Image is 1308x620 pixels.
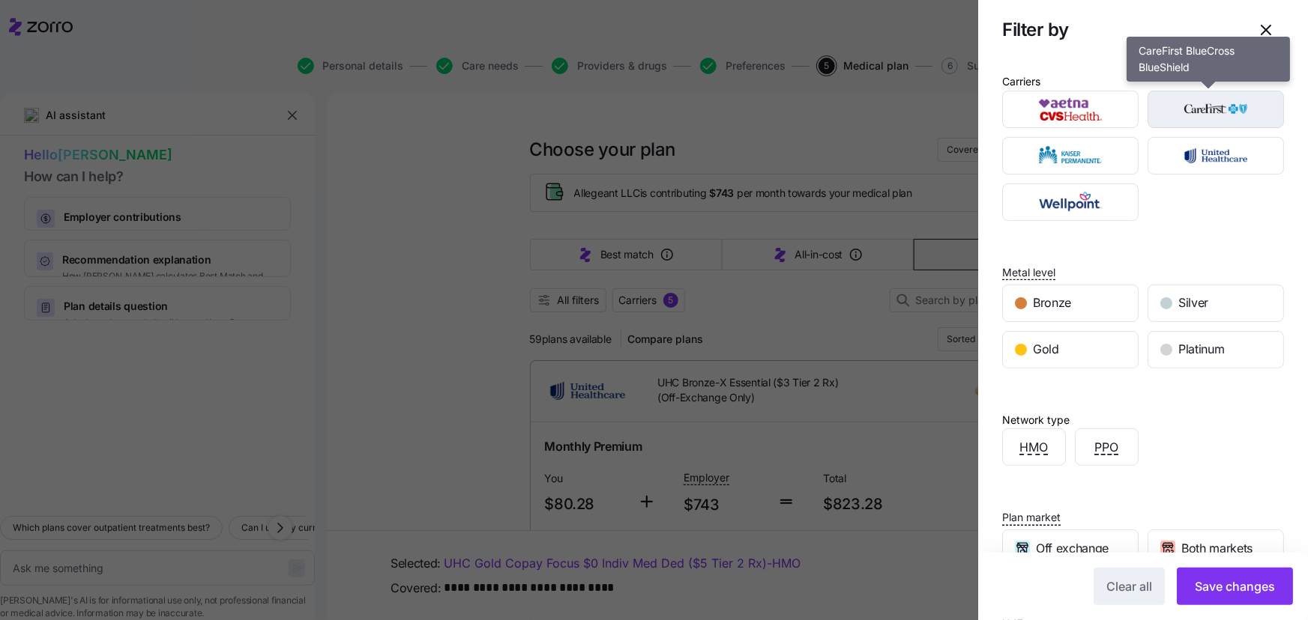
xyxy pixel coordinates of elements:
[1016,141,1126,171] img: Kaiser Permanente
[1095,438,1119,457] span: PPO
[1177,568,1293,605] button: Save changes
[1002,510,1061,525] span: Plan market
[1181,539,1253,558] span: Both markets
[1002,265,1055,280] span: Metal level
[1161,94,1271,124] img: CareFirst BlueCross BlueShield
[1002,412,1070,428] div: Network type
[1106,577,1152,595] span: Clear all
[1020,438,1049,457] span: HMO
[1016,187,1126,217] img: Wellpoint
[1002,73,1040,90] div: Carriers
[1161,141,1271,171] img: UnitedHealthcare
[1178,340,1224,359] span: Platinum
[1178,294,1208,312] span: Silver
[1094,568,1165,605] button: Clear all
[1033,340,1059,359] span: Gold
[1002,18,1236,41] h1: Filter by
[1195,577,1275,595] span: Save changes
[1033,294,1071,312] span: Bronze
[1036,539,1109,558] span: Off exchange
[1016,94,1126,124] img: Aetna CVS Health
